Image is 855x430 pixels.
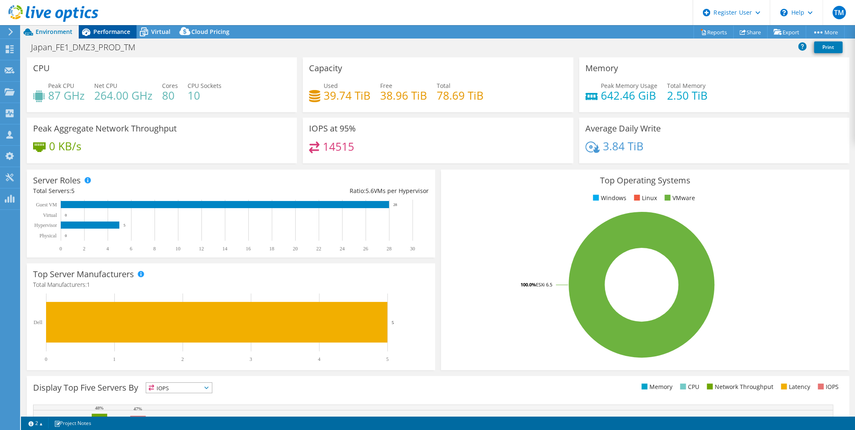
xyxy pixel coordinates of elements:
li: IOPS [816,382,839,391]
h4: 10 [188,91,221,100]
a: Reports [693,26,734,39]
h4: 87 GHz [48,91,85,100]
span: TM [832,6,846,19]
h4: 80 [162,91,178,100]
text: 1 [113,356,116,362]
a: Project Notes [48,418,97,428]
text: 3 [250,356,252,362]
h3: Average Daily Write [585,124,661,133]
span: 1 [87,281,90,288]
span: Used [324,82,338,90]
span: Net CPU [94,82,117,90]
text: 5 [391,320,394,325]
h4: 38.96 TiB [380,91,427,100]
h4: 3.84 TiB [603,142,644,151]
div: Ratio: VMs per Hypervisor [231,186,428,196]
text: 14 [222,246,227,252]
span: 5 [71,187,75,195]
text: Dell [33,319,42,325]
li: VMware [662,193,695,203]
text: 28 [386,246,391,252]
text: 0 [65,213,67,217]
text: Virtual [43,212,57,218]
h3: CPU [33,64,50,73]
h3: Top Server Manufacturers [33,270,134,279]
a: More [806,26,845,39]
h3: Top Operating Systems [447,176,843,185]
span: 5.6 [366,187,374,195]
tspan: 100.0% [520,281,536,288]
li: Memory [639,382,672,391]
span: Total Memory [667,82,706,90]
text: Hypervisor [34,222,57,228]
h4: 642.46 GiB [601,91,657,100]
text: 8 [153,246,156,252]
a: Print [814,41,842,53]
span: IOPS [146,383,212,393]
h3: Peak Aggregate Network Throughput [33,124,177,133]
text: 30 [410,246,415,252]
svg: \n [780,9,788,16]
a: 2 [23,418,49,428]
text: 48% [95,405,103,410]
text: 4 [106,246,109,252]
li: Latency [779,382,810,391]
text: 4 [318,356,320,362]
h4: 78.69 TiB [437,91,484,100]
text: 16 [246,246,251,252]
text: 5 [124,223,126,227]
text: 0 [65,234,67,238]
h3: IOPS at 95% [309,124,356,133]
span: Total [437,82,451,90]
li: CPU [678,382,699,391]
div: Total Servers: [33,186,231,196]
text: 10 [175,246,180,252]
text: 26 [363,246,368,252]
h3: Memory [585,64,618,73]
tspan: ESXi 6.5 [536,281,552,288]
a: Share [733,26,767,39]
span: CPU Sockets [188,82,221,90]
h4: 0 KB/s [49,142,81,151]
h4: 14515 [323,142,354,151]
h3: Server Roles [33,176,81,185]
text: 22 [316,246,321,252]
text: Guest VM [36,202,57,208]
text: 0 [59,246,62,252]
text: 12 [199,246,204,252]
text: 20 [293,246,298,252]
h1: Japan_FE1_DMZ3_PROD_TM [27,43,148,52]
h4: 264.00 GHz [94,91,152,100]
h4: 2.50 TiB [667,91,708,100]
span: Cloud Pricing [191,28,229,36]
text: 2 [83,246,85,252]
a: Export [767,26,806,39]
text: 0 [45,356,47,362]
h4: Total Manufacturers: [33,280,429,289]
li: Linux [632,193,657,203]
span: Environment [36,28,72,36]
text: 18 [269,246,274,252]
span: Peak CPU [48,82,74,90]
span: Free [380,82,392,90]
text: 2 [181,356,184,362]
span: Performance [93,28,130,36]
text: 47% [134,406,142,411]
h4: 39.74 TiB [324,91,371,100]
span: Peak Memory Usage [601,82,657,90]
h3: Capacity [309,64,342,73]
text: Physical [39,233,57,239]
text: 24 [340,246,345,252]
text: 6 [130,246,132,252]
li: Network Throughput [705,382,773,391]
li: Windows [591,193,626,203]
span: Cores [162,82,178,90]
span: Virtual [151,28,170,36]
text: 5 [386,356,389,362]
text: 28 [393,203,397,207]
